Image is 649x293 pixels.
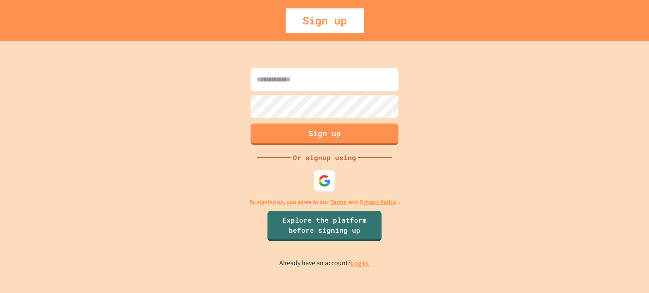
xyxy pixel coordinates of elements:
[286,8,364,33] div: Sign up
[249,198,400,207] p: By signing up, you agree to our and .
[351,259,370,268] a: Log in.
[279,258,370,269] p: Already have an account?
[360,198,396,207] a: Privacy Policy
[318,175,331,187] img: google-icon.svg
[291,153,358,163] div: Or signup using
[330,198,346,207] a: Terms
[267,211,382,241] a: Explore the platform before signing up
[251,124,398,145] button: Sign up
